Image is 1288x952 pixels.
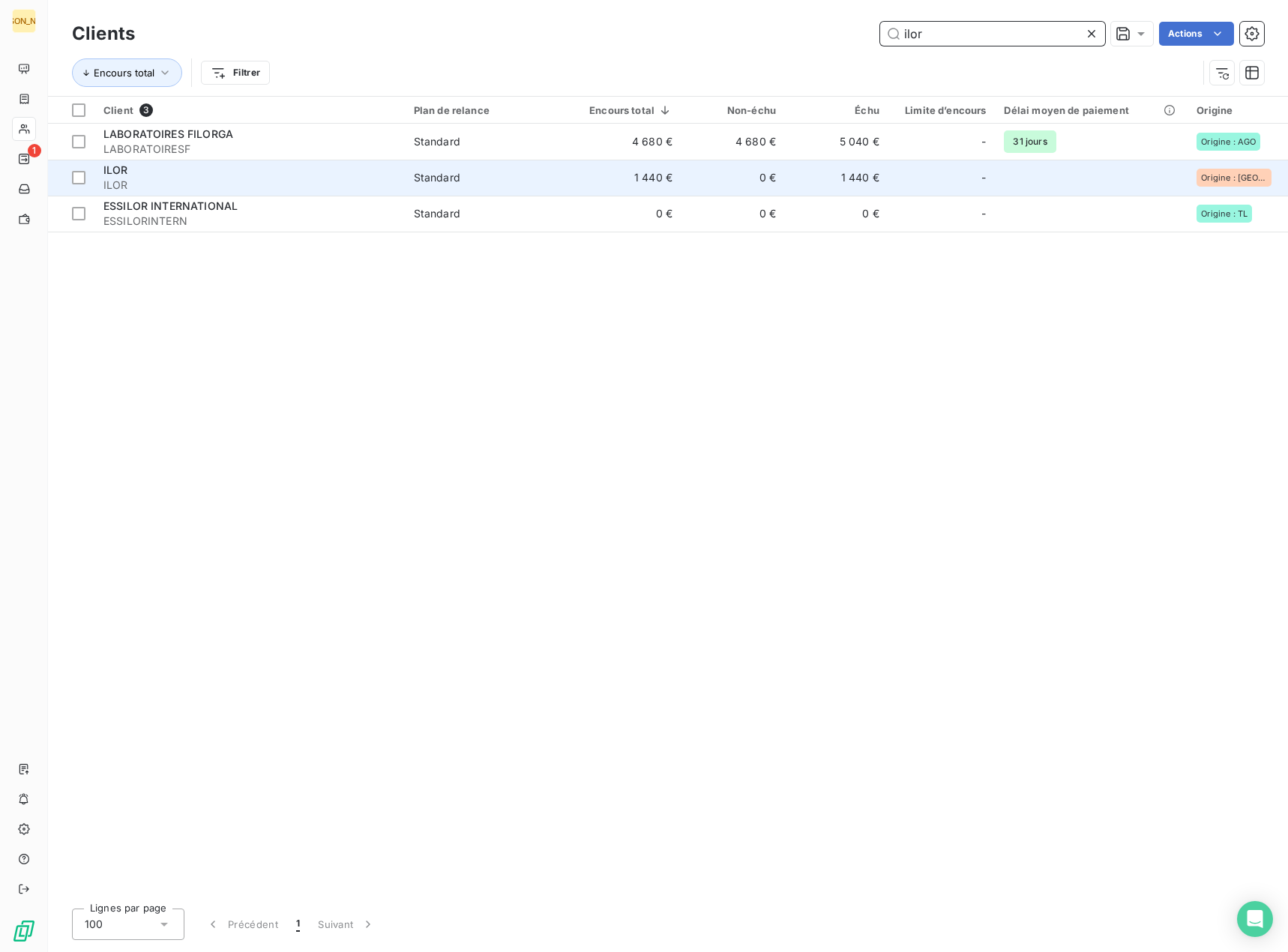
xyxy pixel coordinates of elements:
span: - [981,206,986,221]
div: Open Intercom Messenger [1237,901,1273,937]
span: Origine : AGO [1201,137,1256,146]
div: Encours total [582,104,672,116]
span: Origine : [GEOGRAPHIC_DATA] [1201,173,1267,182]
td: 0 € [681,160,785,196]
span: LABORATOIRES FILORGA [103,127,233,140]
div: Échu [794,104,879,116]
button: Actions [1159,22,1234,46]
button: Encours total [72,58,182,87]
span: Encours total [94,67,154,79]
div: Origine [1197,104,1279,116]
div: Limite d’encours [897,104,987,116]
span: 1 [28,144,41,157]
span: ILOR [103,163,128,176]
button: Suivant [309,909,385,940]
span: - [981,170,986,185]
td: 0 € [573,196,681,232]
div: Non-échu [690,104,776,116]
td: 4 680 € [573,124,681,160]
span: ESSILOR INTERNATIONAL [103,199,238,212]
img: Logo LeanPay [12,919,36,943]
td: 5 040 € [785,124,888,160]
div: Standard [414,170,460,185]
td: 1 440 € [573,160,681,196]
span: ESSILORINTERN [103,214,396,229]
span: 100 [85,917,103,932]
span: 3 [139,103,153,117]
td: 1 440 € [785,160,888,196]
td: 0 € [785,196,888,232]
div: Standard [414,206,460,221]
button: Filtrer [201,61,270,85]
h3: Clients [72,20,135,47]
button: 1 [287,909,309,940]
span: ILOR [103,178,396,193]
input: Rechercher [880,22,1105,46]
span: - [981,134,986,149]
td: 0 € [681,196,785,232]
span: Origine : TL [1201,209,1248,218]
span: 1 [296,917,300,932]
span: Client [103,104,133,116]
span: LABORATOIRESF [103,142,396,157]
button: Précédent [196,909,287,940]
div: [PERSON_NAME] [12,9,36,33]
td: 4 680 € [681,124,785,160]
span: 31 jours [1004,130,1056,153]
div: Délai moyen de paiement [1004,104,1179,116]
div: Standard [414,134,460,149]
div: Plan de relance [414,104,564,116]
